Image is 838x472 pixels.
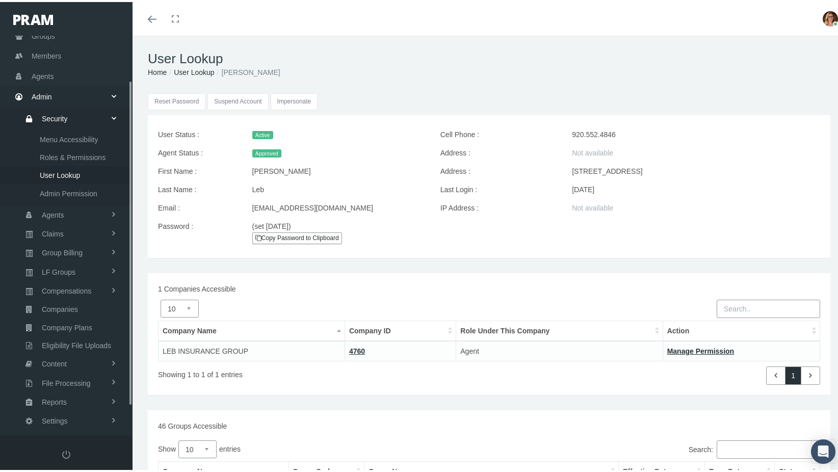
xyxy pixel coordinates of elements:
span: Content [42,353,67,371]
img: S_Profile_Picture_2.jpg [823,9,838,24]
span: File Processing [42,373,91,390]
span: Menu Accessibility [40,129,98,146]
input: Search: [717,438,820,457]
div: 920.552.4846 [564,123,828,142]
span: Not available [572,147,613,155]
span: Active [252,129,273,137]
span: Claims [42,223,64,241]
h1: User Lookup [148,49,830,65]
label: Password : [150,215,245,246]
label: IP Address : [433,197,564,215]
input: Impersonate [271,91,318,108]
label: Search: [489,438,821,457]
label: Address : [433,142,564,160]
span: Reports [42,391,67,409]
span: Eligibility File Uploads [42,335,111,352]
div: Leb [245,178,433,197]
span: Groups [32,24,55,44]
span: Company Plans [42,317,92,334]
span: Not available [572,202,613,210]
label: Address : [433,160,564,178]
span: PHI Disclosures [42,429,93,446]
div: [STREET_ADDRESS] [564,160,828,178]
th: Role Under This Company: activate to sort column ascending [456,319,663,339]
a: Home [148,66,167,74]
th: Action: activate to sort column ascending [663,319,820,339]
a: 4760 [349,345,365,353]
span: Agents [42,204,64,222]
div: [PERSON_NAME] [245,160,433,178]
label: Email : [150,197,245,215]
span: Roles & Permissions [40,147,106,164]
span: Admin [32,85,52,104]
label: Show entries [158,438,489,456]
td: Agent [456,339,663,359]
td: LEB INSURANCE GROUP [159,339,345,359]
button: Suspend Account [207,91,268,108]
span: User Lookup [40,165,80,182]
label: Last Name : [150,178,245,197]
th: Company ID: activate to sort column ascending [345,319,456,339]
select: Showentries [178,438,217,456]
li: [PERSON_NAME] [215,65,280,76]
label: Agent Status : [150,142,245,160]
span: Admin Permission [40,183,97,200]
label: First Name : [150,160,245,178]
a: Manage Permission [667,345,735,353]
img: PRAM_20_x_78.png [13,13,53,23]
div: [DATE] [564,178,828,197]
label: User Status : [150,123,245,142]
span: Security [42,108,68,125]
span: Members [32,44,61,64]
label: Last Login : [433,178,564,197]
a: 1 [785,364,801,383]
span: Group Billing [42,242,83,259]
input: Search.. [717,298,820,316]
div: 1 Companies Accessible [150,281,828,293]
label: 46 Groups Accessible [158,418,227,430]
span: Approved [252,147,282,155]
span: Compensations [42,280,91,298]
span: Settings [42,410,68,428]
span: Agents [32,65,54,84]
div: Open Intercom Messenger [811,437,835,462]
a: Copy Password to Clipboard [252,230,342,242]
th: Company Name: activate to sort column descending [159,319,345,339]
div: [EMAIL_ADDRESS][DOMAIN_NAME] [245,197,433,215]
a: User Lookup [174,66,214,74]
div: (set [DATE]) [245,215,362,246]
label: Cell Phone : [433,123,564,142]
span: Companies [42,299,78,316]
button: Reset Password [148,91,205,108]
span: LF Groups [42,261,75,279]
